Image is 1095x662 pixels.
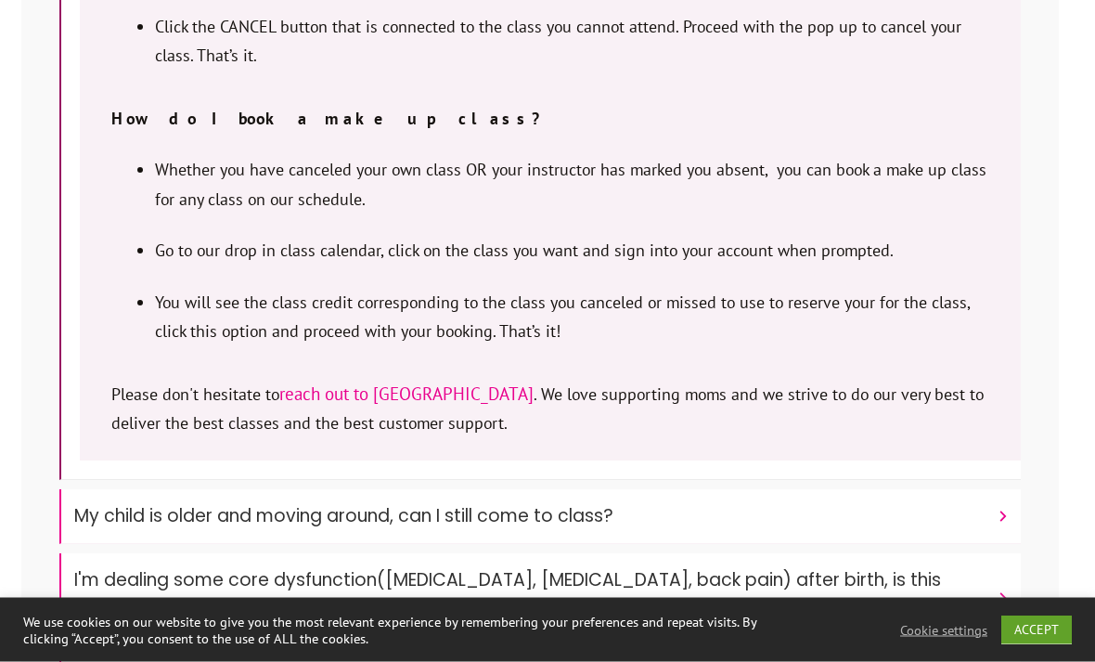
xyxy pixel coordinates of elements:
a: reach out to [GEOGRAPHIC_DATA] [279,383,534,406]
a: Cookie settings [900,622,987,639]
font: My child is older and moving around, can I still come to class? [74,504,613,529]
span: Whether you have canceled your own class OR your instructor has marked you absent, you can book a... [155,160,986,211]
span: You will see the class credit corresponding to the class you canceled or missed to use to reserve... [155,292,970,344]
font: I'm dealing some core dysfunction([MEDICAL_DATA], [MEDICAL_DATA], back pain) after birth, is this... [74,568,941,629]
a: ACCEPT [1001,616,1072,644]
p: Please don't hesitate to . We love supporting moms and we strive to do our very best to deliver t... [111,381,989,461]
strong: How do I book a make up class? [111,109,549,130]
span: Go to our drop in class calendar, click on the class you want and sign into your account when pro... [155,240,894,262]
div: We use cookies on our website to give you the most relevant experience by remembering your prefer... [23,614,757,647]
span: Click the CANCEL button that is connected to the class you cannot attend. Proceed with the pop up... [155,17,961,68]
